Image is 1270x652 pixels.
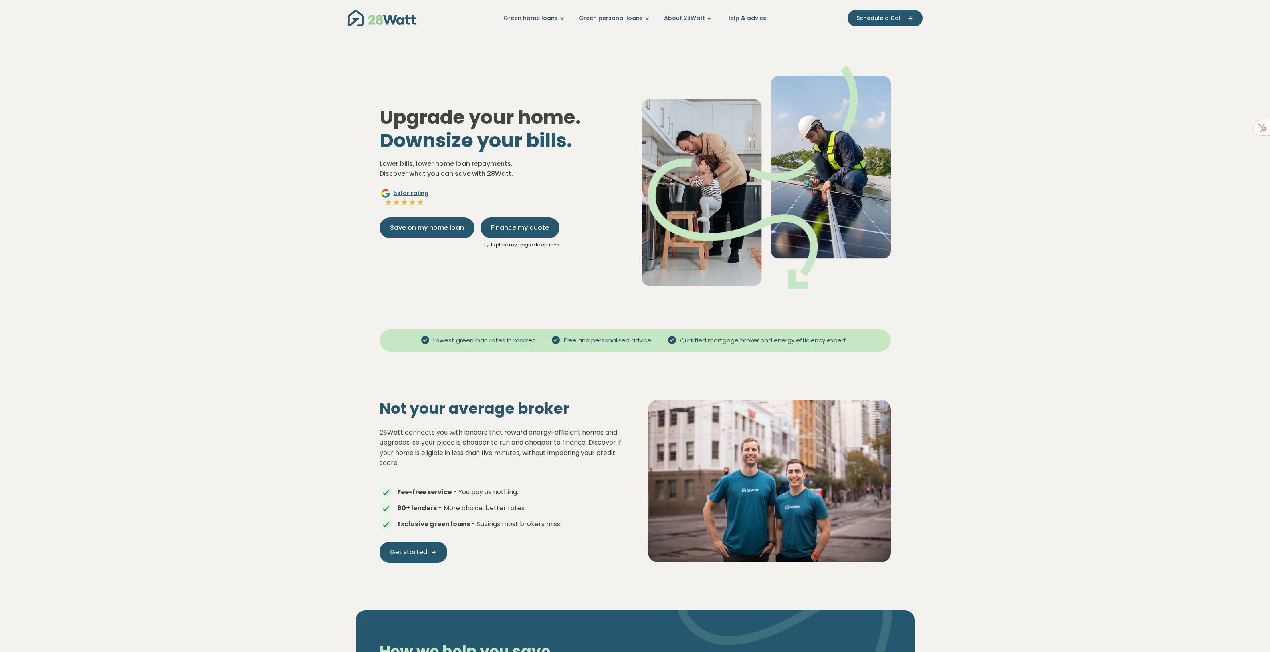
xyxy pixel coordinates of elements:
a: Green home loans [503,14,566,22]
span: Finance my quote [491,223,549,233]
a: Google5star ratingFull starFull starFull starFull starFull star [380,189,430,208]
img: Full star [408,198,416,206]
nav: Main navigation [348,8,923,28]
button: Save on my home loan [380,217,474,238]
img: Full star [384,198,392,206]
span: Downsize your bills. [380,127,572,154]
span: Schedule a Call [856,14,902,22]
img: Full star [400,198,408,206]
strong: 60+ lenders [397,503,437,513]
span: Free and personalised advice [561,336,654,345]
img: Google [381,189,390,198]
a: Green personal loans [579,14,651,22]
a: About 28Watt [664,14,713,22]
p: Lower bills, lower home loan repayments. Discover what you can save with 28Watt. [380,159,629,179]
img: Full star [392,198,400,206]
a: Help & advice [726,14,767,22]
span: - More choice, better rates. [438,503,526,513]
h1: Upgrade your home. [380,106,629,152]
strong: Fee-free service [397,487,452,497]
strong: Exclusive green loans [397,519,470,529]
img: 28Watt [348,10,416,26]
a: Get started [380,542,447,563]
span: Lowest green loan rates in market [430,336,538,345]
span: 5 star rating [394,189,428,197]
span: - You pay us nothing. [453,487,518,497]
span: - Savings most brokers miss. [472,519,561,529]
a: Explore my upgrade options [491,241,559,248]
img: Dad helping toddler [642,65,891,289]
h2: Not your average broker [380,400,622,418]
button: Finance my quote [481,217,559,238]
p: 28Watt connects you with lenders that reward energy-efficient homes and upgrades, so your place i... [380,427,622,468]
span: Qualified mortgage broker and energy efficiency expert [677,336,850,345]
img: Full star [416,198,424,206]
span: Save on my home loan [390,223,464,233]
button: Schedule a Call [848,10,923,26]
span: Get started [390,547,427,557]
img: Solar panel installation on a residential roof [648,400,891,562]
